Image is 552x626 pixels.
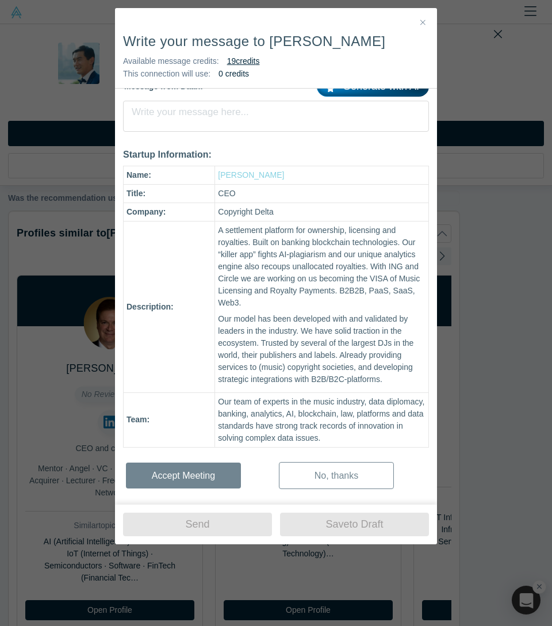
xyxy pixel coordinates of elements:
[417,16,429,29] button: Close
[123,32,429,51] h3: Write your message to [PERSON_NAME]
[280,513,429,536] button: Saveto Draft
[132,104,249,121] div: Write your message here...
[123,101,429,132] div: rdw-wrapper
[123,69,210,78] span: This connection will use:
[123,56,219,66] span: Available message credits:
[132,105,420,127] div: rdw-editor
[218,69,249,78] b: 0 credits
[227,55,260,68] button: 19credits
[123,513,272,536] button: Send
